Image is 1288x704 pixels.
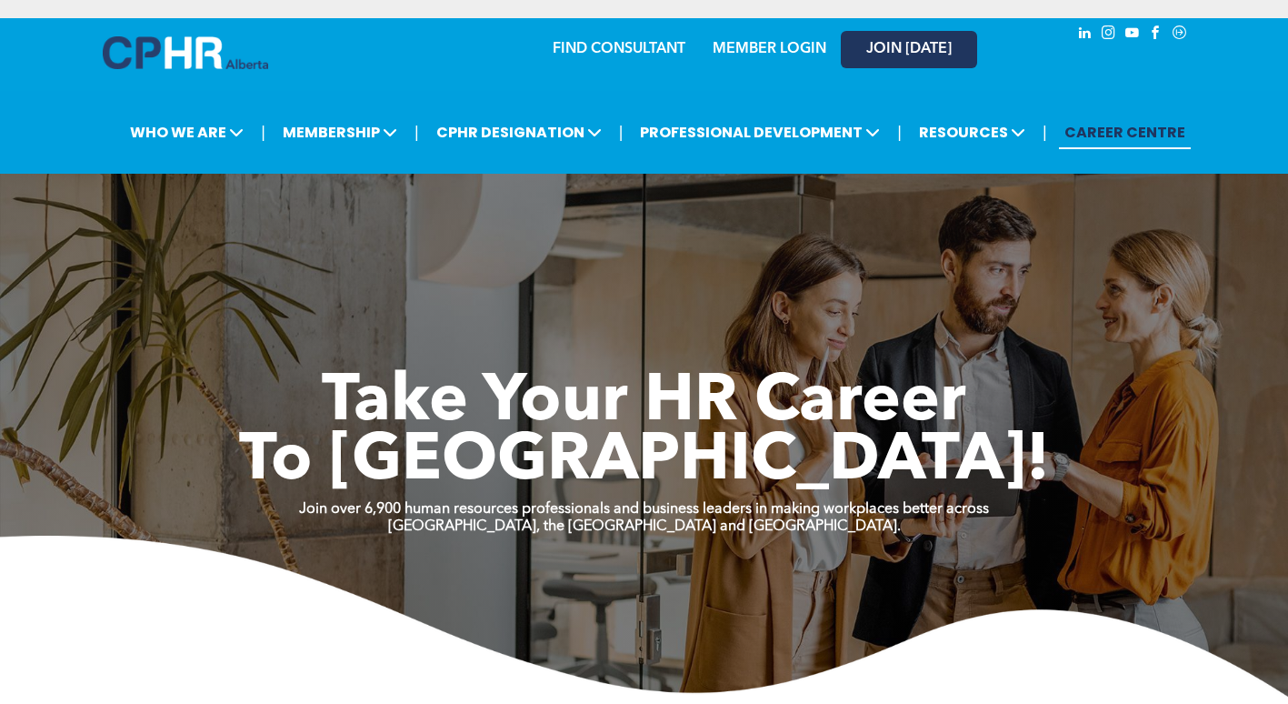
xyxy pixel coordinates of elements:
strong: Join over 6,900 human resources professionals and business leaders in making workplaces better ac... [299,502,989,517]
strong: [GEOGRAPHIC_DATA], the [GEOGRAPHIC_DATA] and [GEOGRAPHIC_DATA]. [388,519,901,534]
li: | [897,114,902,151]
span: JOIN [DATE] [866,41,952,58]
a: FIND CONSULTANT [553,42,685,56]
a: facebook [1146,23,1166,47]
li: | [619,114,624,151]
span: MEMBERSHIP [277,116,403,149]
li: | [414,114,419,151]
li: | [261,114,265,151]
span: RESOURCES [914,116,1031,149]
a: Social network [1170,23,1190,47]
span: Take Your HR Career [322,370,966,436]
a: JOIN [DATE] [841,31,977,68]
a: instagram [1099,23,1119,47]
span: To [GEOGRAPHIC_DATA]! [239,429,1050,495]
li: | [1043,114,1047,151]
a: youtube [1123,23,1143,47]
a: CAREER CENTRE [1059,116,1191,149]
a: linkedin [1075,23,1095,47]
img: A blue and white logo for cp alberta [103,36,268,69]
a: MEMBER LOGIN [713,42,826,56]
span: WHO WE ARE [125,116,249,149]
span: PROFESSIONAL DEVELOPMENT [634,116,885,149]
span: CPHR DESIGNATION [431,116,607,149]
